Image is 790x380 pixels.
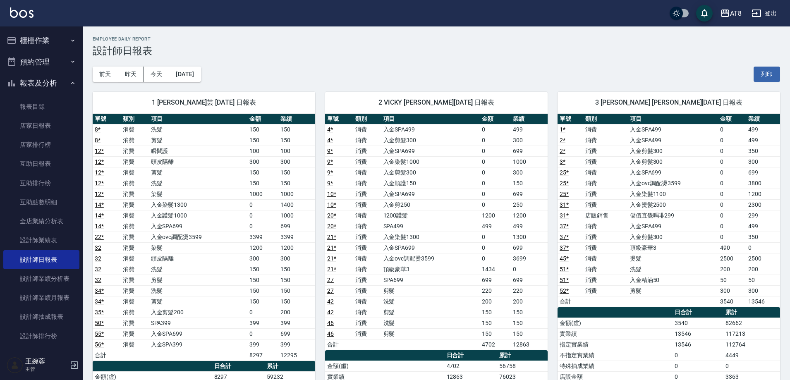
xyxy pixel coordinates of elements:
td: 150 [480,328,511,339]
td: 0 [247,210,278,221]
td: 399 [247,318,278,328]
td: 剪髮 [149,296,248,307]
td: 消費 [353,242,381,253]
td: 消費 [353,232,381,242]
td: 0 [718,178,746,189]
td: 699 [746,167,780,178]
td: 消費 [583,285,628,296]
th: 單號 [558,114,583,124]
td: 入金剪髮300 [628,146,718,156]
td: 0 [480,135,511,146]
button: 列印 [754,67,780,82]
a: 32 [95,266,101,272]
th: 金額 [480,114,511,124]
td: 消費 [583,178,628,189]
td: 燙髮 [628,253,718,264]
td: 3540 [673,318,723,328]
td: 150 [278,178,315,189]
td: 消費 [353,178,381,189]
td: 消費 [583,156,628,167]
td: 150 [247,135,278,146]
td: 150 [278,275,315,285]
td: 150 [278,264,315,275]
td: 消費 [121,199,149,210]
span: 3 [PERSON_NAME] [PERSON_NAME][DATE] 日報表 [567,98,770,107]
td: 0 [718,135,746,146]
td: 150 [480,307,511,318]
td: SPA499 [381,221,480,232]
td: 300 [746,285,780,296]
td: 1000 [511,156,548,167]
td: 洗髮 [149,178,248,189]
td: 300 [247,156,278,167]
td: 消費 [121,210,149,221]
td: 入金SPA699 [381,242,480,253]
a: 設計師抽成報表 [3,307,79,326]
td: 消費 [353,285,381,296]
td: 1200 [480,210,511,221]
td: 0 [718,167,746,178]
td: 13546 [746,296,780,307]
td: 1434 [480,264,511,275]
td: 消費 [583,167,628,178]
td: 0 [480,253,511,264]
table: a dense table [558,114,780,307]
td: 299 [746,210,780,221]
td: 消費 [121,124,149,135]
td: 0 [718,232,746,242]
td: 2500 [746,253,780,264]
td: 150 [247,296,278,307]
td: 消費 [353,199,381,210]
span: 2 VICKY [PERSON_NAME][DATE] 日報表 [335,98,538,107]
td: 350 [746,146,780,156]
td: 消費 [121,285,149,296]
td: 消費 [121,167,149,178]
td: 150 [278,135,315,146]
table: a dense table [93,114,315,361]
td: 入金剪250 [381,199,480,210]
th: 類別 [121,114,149,124]
td: 0 [247,221,278,232]
td: 消費 [353,210,381,221]
td: 消費 [583,253,628,264]
td: 瞬間護 [149,146,248,156]
td: 3399 [247,232,278,242]
button: 今天 [144,67,170,82]
td: 150 [480,318,511,328]
a: 27 [327,287,334,294]
td: 150 [511,318,548,328]
td: 1000 [278,189,315,199]
td: 入金ovc調配燙3599 [628,178,718,189]
h2: Employee Daily Report [93,36,780,42]
td: 0 [480,167,511,178]
td: 剪髮 [381,285,480,296]
h5: 王婉蓉 [25,357,67,366]
td: 染髮 [149,242,248,253]
td: 消費 [583,221,628,232]
button: 預約管理 [3,51,79,73]
td: 0 [718,146,746,156]
td: 499 [746,124,780,135]
td: 220 [511,285,548,296]
td: 2300 [746,199,780,210]
td: 入金護髮1000 [149,210,248,221]
td: 消費 [121,242,149,253]
td: 入金SPA699 [628,167,718,178]
td: 1200護髮 [381,210,480,221]
td: 13546 [673,328,723,339]
td: 消費 [353,167,381,178]
td: 150 [278,285,315,296]
a: 店販抽成明細 [3,346,79,365]
td: 消費 [121,275,149,285]
td: 頂級豪華3 [628,242,718,253]
td: 消費 [583,264,628,275]
td: 300 [511,167,548,178]
td: 消費 [353,146,381,156]
td: 消費 [353,156,381,167]
th: 業績 [746,114,780,124]
a: 店家排行榜 [3,135,79,154]
td: 剪髮 [628,285,718,296]
td: 消費 [353,318,381,328]
td: 消費 [583,124,628,135]
td: 150 [247,178,278,189]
